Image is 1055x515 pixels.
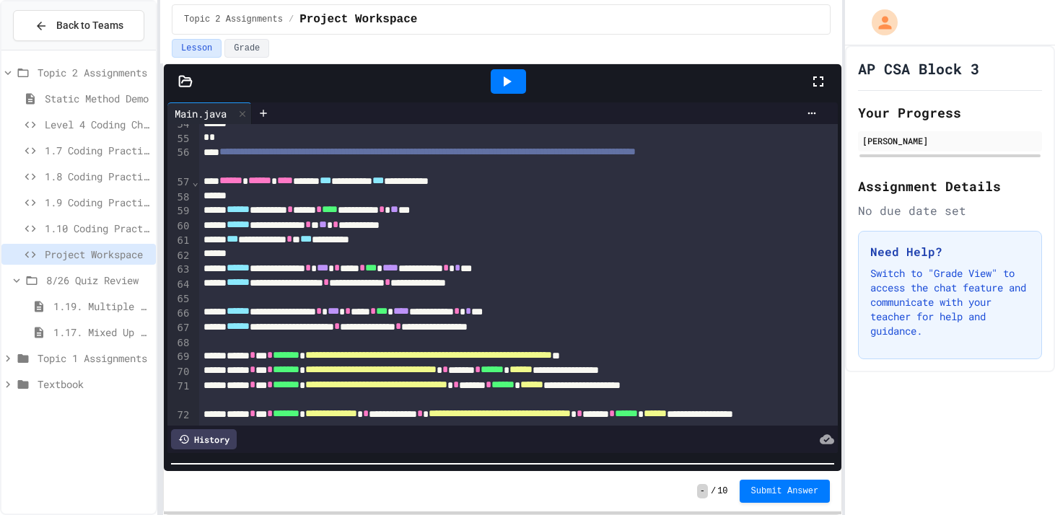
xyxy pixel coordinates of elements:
span: Topic 1 Assignments [38,351,150,366]
h1: AP CSA Block 3 [858,58,979,79]
span: Project Workspace [299,11,417,28]
h2: Your Progress [858,102,1042,123]
div: 68 [167,336,191,351]
div: [PERSON_NAME] [862,134,1038,147]
div: No due date set [858,202,1042,219]
div: 70 [167,365,191,379]
div: 65 [167,292,191,307]
div: 66 [167,307,191,321]
div: 54 [167,118,191,132]
span: - [697,484,708,498]
div: 69 [167,350,191,364]
div: 60 [167,219,191,234]
div: 71 [167,379,191,408]
span: / [289,14,294,25]
div: Main.java [167,106,234,121]
div: 67 [167,321,191,335]
button: Back to Teams [13,10,144,41]
span: 1.9 Coding Practice [45,195,150,210]
div: 56 [167,146,191,175]
div: 72 [167,408,191,438]
div: History [171,429,237,449]
div: 62 [167,249,191,263]
button: Lesson [172,39,222,58]
span: 8/26 Quiz Review [46,273,150,288]
span: Textbook [38,377,150,392]
span: / [711,485,716,497]
button: Grade [224,39,269,58]
div: 63 [167,263,191,277]
span: 10 [717,485,727,497]
span: Topic 2 Assignments [184,14,283,25]
div: 59 [167,204,191,219]
div: My Account [857,6,901,39]
span: Submit Answer [751,485,819,497]
span: 1.17. Mixed Up Code Practice 1.1-1.6 [53,325,150,340]
div: 61 [167,234,191,248]
span: Level 4 Coding Challenge [45,117,150,132]
span: 1.7 Coding Practice [45,143,150,158]
div: Main.java [167,102,252,124]
div: 57 [167,175,191,190]
h3: Need Help? [870,243,1030,260]
span: Project Workspace [45,247,150,262]
h2: Assignment Details [858,176,1042,196]
span: 1.19. Multiple Choice Exercises for Unit 1a (1.1-1.6) [53,299,150,314]
span: Static Method Demo [45,91,150,106]
span: 1.8 Coding Practice [45,169,150,184]
span: Topic 2 Assignments [38,65,150,80]
span: 1.10 Coding Practice [45,221,150,236]
button: Submit Answer [740,480,831,503]
p: Switch to "Grade View" to access the chat feature and communicate with your teacher for help and ... [870,266,1030,338]
div: 58 [167,190,191,205]
span: Back to Teams [56,18,123,33]
span: Fold line [191,176,198,188]
div: 55 [167,132,191,146]
div: 64 [167,278,191,292]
